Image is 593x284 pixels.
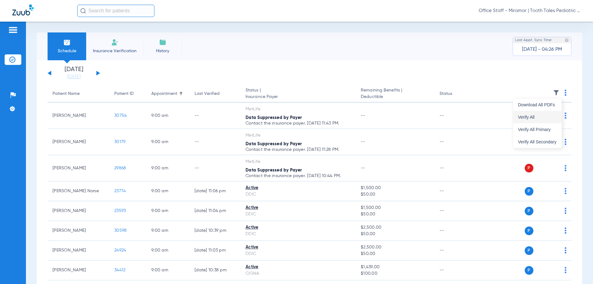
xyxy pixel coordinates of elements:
iframe: Chat Widget [562,254,593,284]
span: Download All PDFs [518,103,557,107]
span: Verify All Primary [518,127,557,132]
span: Verify All Secondary [518,140,557,144]
span: Verify All [518,115,557,119]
